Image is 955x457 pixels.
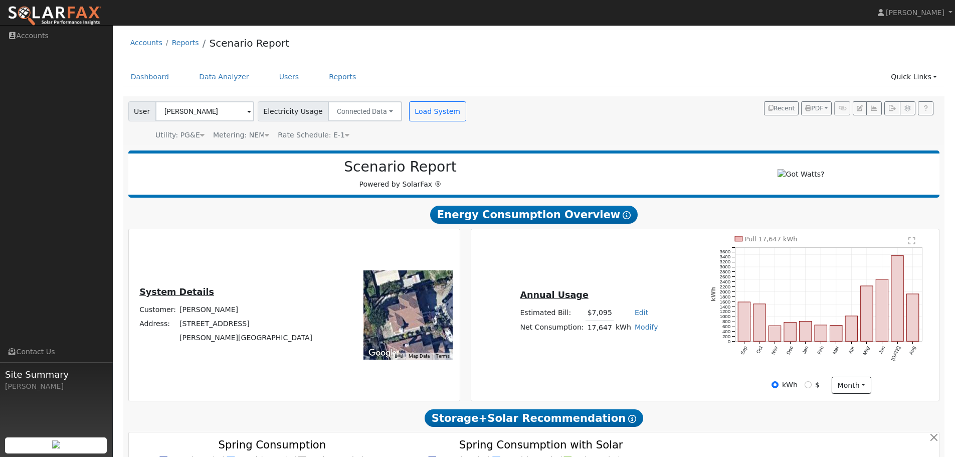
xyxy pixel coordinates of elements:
[778,169,824,180] img: Got Watts?
[425,409,643,427] span: Storage+Solar Recommendation
[138,317,178,331] td: Address:
[409,353,430,360] button: Map Data
[816,345,825,355] text: Feb
[862,345,871,356] text: May
[908,345,917,355] text: Aug
[866,101,882,115] button: Multi-Series Graph
[861,286,873,342] rect: onclick=""
[138,302,178,317] td: Customer:
[586,306,614,321] td: $7,095
[832,377,871,394] button: month
[722,329,731,334] text: 400
[518,306,586,321] td: Estimated Bill:
[5,368,107,381] span: Site Summary
[846,316,858,342] rect: onclick=""
[436,353,450,359] a: Terms (opens in new tab)
[720,249,731,254] text: 3600
[847,345,856,355] text: Apr
[366,347,399,360] img: Google
[739,345,748,356] text: Sep
[128,101,156,121] span: User
[172,39,199,47] a: Reports
[800,322,812,342] rect: onclick=""
[720,279,731,284] text: 2400
[720,294,731,299] text: 1800
[815,325,827,341] rect: onclick=""
[635,309,648,317] a: Edit
[459,438,623,451] text: Spring Consumption with Solar
[891,256,903,342] rect: onclick=""
[909,237,916,245] text: 
[878,345,886,355] text: Jun
[876,279,888,342] rect: onclick=""
[745,235,798,243] text: Pull 17,647 kWh
[178,302,314,317] td: [PERSON_NAME]
[720,284,731,289] text: 2200
[209,37,289,49] a: Scenario Report
[139,287,214,297] u: System Details
[720,274,731,279] text: 2600
[720,314,731,320] text: 1000
[258,101,328,121] span: Electricity Usage
[218,438,326,451] text: Spring Consumption
[918,101,933,115] a: Help Link
[753,304,766,342] rect: onclick=""
[782,380,798,390] label: kWh
[722,319,731,325] text: 800
[722,324,731,329] text: 600
[772,381,779,388] input: kWh
[720,304,731,310] text: 1400
[805,105,823,112] span: PDF
[366,347,399,360] a: Open this area in Google Maps (opens a new window)
[720,309,731,315] text: 1200
[886,9,944,17] span: [PERSON_NAME]
[722,334,731,339] text: 200
[133,159,668,190] div: Powered by SolarFax ®
[178,331,314,345] td: [PERSON_NAME][GEOGRAPHIC_DATA]
[853,101,867,115] button: Edit User
[720,299,731,304] text: 1600
[710,287,717,301] text: kWh
[192,68,257,86] a: Data Analyzer
[614,320,633,335] td: kWh
[409,101,466,121] button: Load System
[395,353,402,360] button: Keyboard shortcuts
[815,380,820,390] label: $
[272,68,307,86] a: Users
[138,159,662,176] h2: Scenario Report
[720,259,731,264] text: 3200
[328,101,402,121] button: Connected Data
[720,289,731,294] text: 2000
[720,269,731,274] text: 2800
[586,320,614,335] td: 17,647
[720,264,731,269] text: 3000
[213,130,269,140] div: Metering: NEM
[738,302,750,341] rect: onclick=""
[883,68,944,86] a: Quick Links
[755,345,764,355] text: Oct
[764,101,799,115] button: Recent
[130,39,162,47] a: Accounts
[155,101,254,121] input: Select a User
[5,381,107,392] div: [PERSON_NAME]
[518,320,586,335] td: Net Consumption:
[801,345,810,355] text: Jan
[155,130,205,140] div: Utility: PG&E
[430,206,638,224] span: Energy Consumption Overview
[123,68,177,86] a: Dashboard
[770,345,779,356] text: Nov
[278,131,349,139] span: Alias: HETOUC
[784,323,796,342] rect: onclick=""
[769,326,781,341] rect: onclick=""
[830,326,842,342] rect: onclick=""
[720,254,731,259] text: 3400
[805,381,812,388] input: $
[8,6,102,27] img: SolarFax
[628,415,636,423] i: Show Help
[623,211,631,219] i: Show Help
[890,345,902,362] text: [DATE]
[321,68,363,86] a: Reports
[635,323,658,331] a: Modify
[907,294,919,342] rect: onclick=""
[520,290,588,300] u: Annual Usage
